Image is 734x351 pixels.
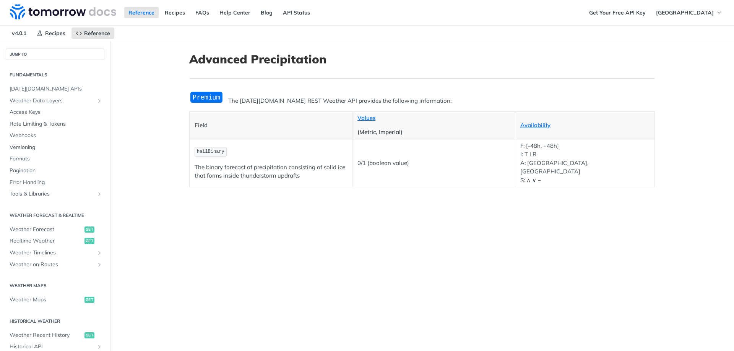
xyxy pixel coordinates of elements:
[6,177,104,188] a: Error Handling
[10,144,102,151] span: Versioning
[10,120,102,128] span: Rate Limiting & Tokens
[10,190,94,198] span: Tools & Libraries
[6,107,104,118] a: Access Keys
[161,7,189,18] a: Recipes
[71,27,114,39] a: Reference
[10,332,83,339] span: Weather Recent History
[6,49,104,60] button: JUMP TO
[6,165,104,176] a: Pagination
[6,235,104,247] a: Realtime Weatherget
[6,118,104,130] a: Rate Limiting & Tokens
[6,130,104,141] a: Webhooks
[656,9,714,16] span: [GEOGRAPHIC_DATA]
[10,261,94,269] span: Weather on Routes
[6,294,104,306] a: Weather Mapsget
[357,159,510,168] p: 0/1 (boolean value)
[84,238,94,244] span: get
[84,30,110,37] span: Reference
[96,191,102,197] button: Show subpages for Tools & Libraries
[357,128,510,137] p: (Metric, Imperial)
[215,7,255,18] a: Help Center
[189,97,655,105] p: The [DATE][DOMAIN_NAME] REST Weather API provides the following information:
[191,7,213,18] a: FAQs
[84,332,94,338] span: get
[96,250,102,256] button: Show subpages for Weather Timelines
[6,153,104,165] a: Formats
[6,95,104,107] a: Weather Data LayersShow subpages for Weather Data Layers
[10,296,83,304] span: Weather Maps
[195,121,347,130] p: Field
[195,163,347,180] p: The binary forecast of precipitation consisting of solid ice that forms inside thunderstorm updrafts
[10,85,102,93] span: [DATE][DOMAIN_NAME] APIs
[10,4,116,19] img: Tomorrow.io Weather API Docs
[84,297,94,303] span: get
[10,237,83,245] span: Realtime Weather
[10,97,94,105] span: Weather Data Layers
[6,212,104,219] h2: Weather Forecast & realtime
[6,142,104,153] a: Versioning
[6,259,104,270] a: Weather on RoutesShow subpages for Weather on Routes
[10,343,94,351] span: Historical API
[6,188,104,200] a: Tools & LibrariesShow subpages for Tools & Libraries
[357,114,375,121] a: Values
[6,282,104,289] h2: Weather Maps
[6,71,104,78] h2: Fundamentals
[32,27,70,39] a: Recipes
[189,52,655,66] h1: Advanced Precipitation
[520,142,650,185] p: F: [-48h, +48h] I: T I R A: [GEOGRAPHIC_DATA], [GEOGRAPHIC_DATA] S: ∧ ∨ ~
[279,7,314,18] a: API Status
[6,224,104,235] a: Weather Forecastget
[6,330,104,341] a: Weather Recent Historyget
[10,249,94,257] span: Weather Timelines
[10,132,102,139] span: Webhooks
[520,121,550,129] a: Availability
[96,98,102,104] button: Show subpages for Weather Data Layers
[257,7,277,18] a: Blog
[84,226,94,233] span: get
[10,108,102,116] span: Access Keys
[10,167,102,175] span: Pagination
[10,155,102,163] span: Formats
[10,226,83,233] span: Weather Forecast
[96,262,102,268] button: Show subpages for Weather on Routes
[585,7,650,18] a: Get Your Free API Key
[6,247,104,259] a: Weather TimelinesShow subpages for Weather Timelines
[124,7,159,18] a: Reference
[6,318,104,325] h2: Historical Weather
[10,179,102,186] span: Error Handling
[652,7,726,18] button: [GEOGRAPHIC_DATA]
[96,344,102,350] button: Show subpages for Historical API
[197,149,224,154] span: hailBinary
[6,83,104,95] a: [DATE][DOMAIN_NAME] APIs
[8,27,31,39] span: v4.0.1
[45,30,65,37] span: Recipes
